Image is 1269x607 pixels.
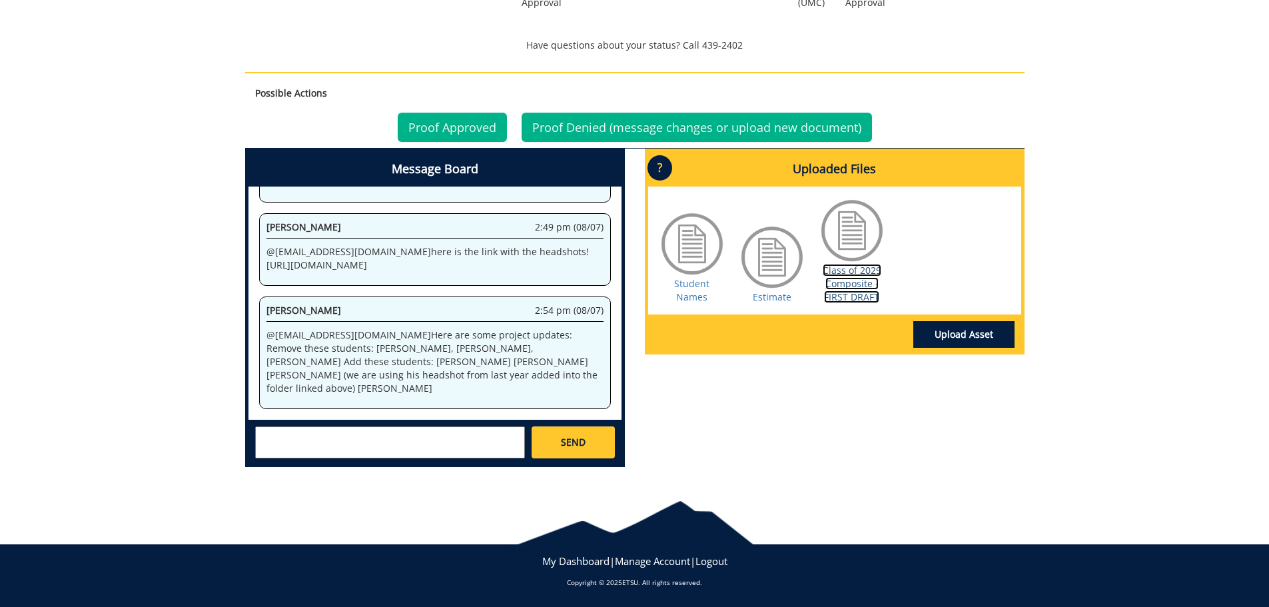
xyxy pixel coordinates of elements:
[532,426,614,458] a: SEND
[535,221,604,234] span: 2:49 pm (08/07)
[398,113,507,142] a: Proof Approved
[266,304,341,316] span: [PERSON_NAME]
[266,221,341,233] span: [PERSON_NAME]
[615,554,690,568] a: Manage Account
[674,277,709,303] a: Student Names
[695,554,727,568] a: Logout
[753,291,791,303] a: Estimate
[648,152,1021,187] h4: Uploaded Files
[647,155,672,181] p: ?
[522,113,872,142] a: Proof Denied (message changes or upload new document)
[255,426,525,458] textarea: messageToSend
[913,321,1015,348] a: Upload Asset
[245,39,1025,52] p: Have questions about your status? Call 439-2402
[535,304,604,317] span: 2:54 pm (08/07)
[823,264,881,303] a: Class of 2029 Composite - FIRST DRAFT
[622,578,638,587] a: ETSU
[255,87,327,99] strong: Possible Actions
[561,436,586,449] span: SEND
[266,328,604,395] p: @ [EMAIL_ADDRESS][DOMAIN_NAME] Here are some project updates: Remove these students: [PERSON_NAME...
[542,554,610,568] a: My Dashboard
[266,245,604,272] p: @ [EMAIL_ADDRESS][DOMAIN_NAME] here is the link with the headshots! [URL][DOMAIN_NAME]
[248,152,622,187] h4: Message Board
